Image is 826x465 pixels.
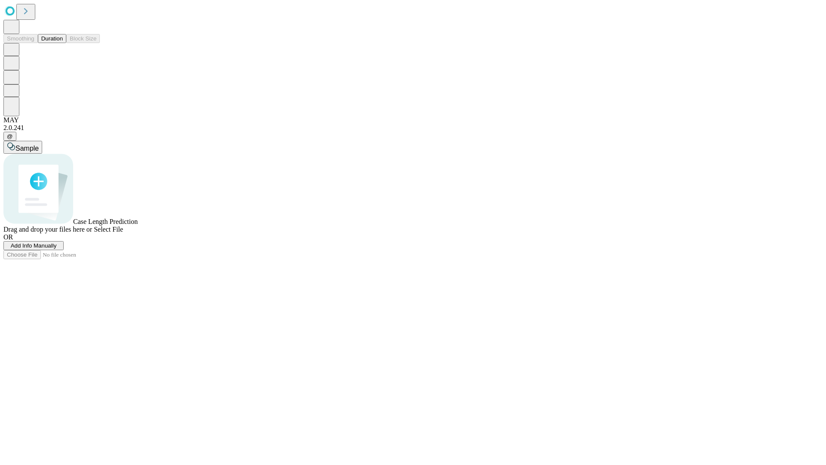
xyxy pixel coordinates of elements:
[3,226,92,233] span: Drag and drop your files here or
[15,145,39,152] span: Sample
[38,34,66,43] button: Duration
[3,116,823,124] div: MAY
[94,226,123,233] span: Select File
[3,241,64,250] button: Add Info Manually
[3,124,823,132] div: 2.0.241
[3,141,42,154] button: Sample
[3,132,16,141] button: @
[7,133,13,139] span: @
[3,34,38,43] button: Smoothing
[66,34,100,43] button: Block Size
[73,218,138,225] span: Case Length Prediction
[3,233,13,241] span: OR
[11,242,57,249] span: Add Info Manually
